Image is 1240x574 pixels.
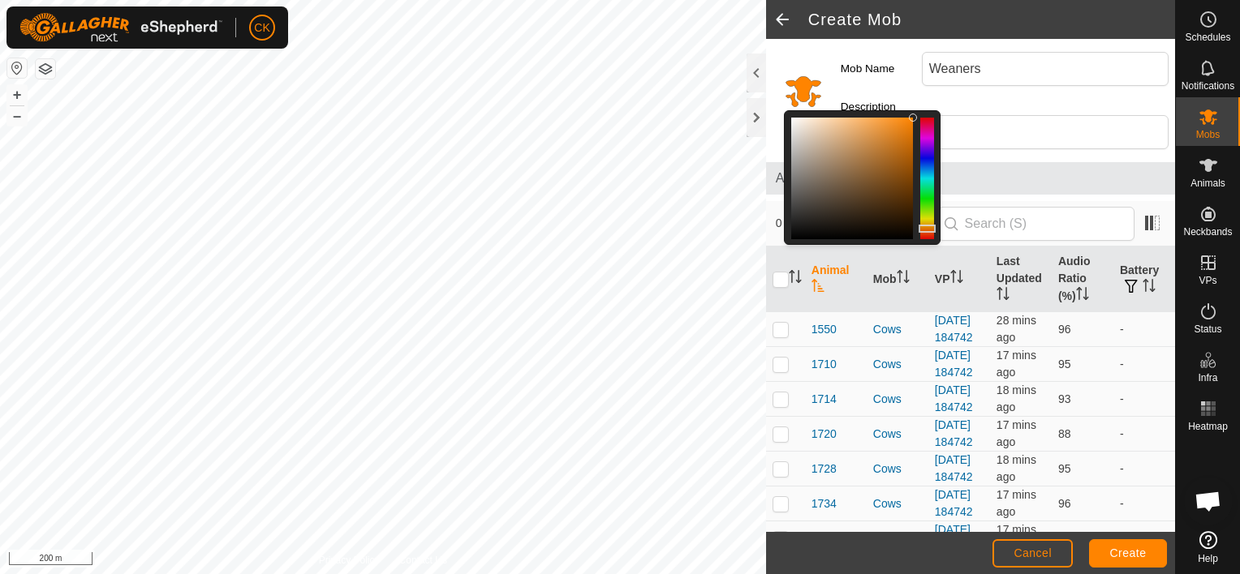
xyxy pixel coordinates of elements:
[997,453,1036,483] span: 18 Sept 2025, 5:23 pm
[867,246,928,312] th: Mob
[873,391,922,408] div: Cows
[997,289,1010,302] p-sorticon: Activate to sort
[873,530,922,547] div: Cows
[950,272,963,285] p-sorticon: Activate to sort
[1113,312,1175,347] td: -
[1113,246,1175,312] th: Battery
[1184,477,1233,525] div: Open chat
[990,246,1052,312] th: Last Updated
[1110,546,1147,559] span: Create
[399,553,447,568] a: Contact Us
[254,19,269,36] span: CK
[1058,532,1071,545] span: 91
[36,59,55,79] button: Map Layers
[1058,323,1071,336] span: 96
[935,383,973,413] a: [DATE] 184742
[812,495,837,512] span: 1734
[812,391,837,408] span: 1714
[1014,546,1052,559] span: Cancel
[1052,246,1113,312] th: Audio Ratio (%)
[1113,452,1175,486] td: -
[997,418,1036,448] span: 18 Sept 2025, 5:25 pm
[1176,525,1240,570] a: Help
[873,426,922,443] div: Cows
[805,246,867,312] th: Animal
[1194,324,1221,334] span: Status
[776,169,1165,188] span: Animals
[1058,427,1071,440] span: 88
[1058,392,1071,405] span: 93
[928,246,990,312] th: VP
[1089,539,1167,568] button: Create
[997,383,1036,413] span: 18 Sept 2025, 5:23 pm
[997,523,1036,553] span: 18 Sept 2025, 5:24 pm
[1058,497,1071,510] span: 96
[997,488,1036,518] span: 18 Sept 2025, 5:24 pm
[935,349,973,379] a: [DATE] 184742
[19,13,222,42] img: Gallagher Logo
[1188,422,1228,431] span: Heatmap
[1183,227,1232,237] span: Neckbands
[7,58,27,78] button: Reset Map
[841,52,922,86] label: Mob Name
[935,488,973,518] a: [DATE] 184742
[319,553,380,568] a: Privacy Policy
[873,356,922,373] div: Cows
[1113,417,1175,452] td: -
[841,99,922,115] label: Description
[1113,347,1175,382] td: -
[812,426,837,443] span: 1720
[1185,32,1230,42] span: Schedules
[812,321,837,338] span: 1550
[1199,276,1216,285] span: VPs
[812,356,837,373] span: 1710
[812,281,825,294] p-sorticon: Activate to sort
[1198,373,1217,383] span: Infra
[812,460,837,478] span: 1728
[812,530,837,547] span: 1748
[935,523,973,553] a: [DATE] 184742
[1143,281,1156,294] p-sorticon: Activate to sort
[873,321,922,338] div: Cows
[873,460,922,478] div: Cows
[997,349,1036,379] span: 18 Sept 2025, 5:24 pm
[1058,462,1071,475] span: 95
[935,418,973,448] a: [DATE] 184742
[938,207,1135,241] input: Search (S)
[1190,178,1225,188] span: Animals
[873,495,922,512] div: Cows
[1196,130,1220,139] span: Mobs
[789,272,802,285] p-sorticon: Activate to sort
[897,272,910,285] p-sorticon: Activate to sort
[1113,486,1175,521] td: -
[935,314,973,344] a: [DATE] 184742
[7,85,27,105] button: +
[1113,382,1175,417] td: -
[776,215,938,232] span: 0 selected of 64
[7,106,27,126] button: –
[992,539,1073,568] button: Cancel
[997,314,1036,344] span: 18 Sept 2025, 5:13 pm
[808,10,1175,29] h2: Create Mob
[1198,554,1218,563] span: Help
[1182,81,1234,91] span: Notifications
[1076,289,1089,302] p-sorticon: Activate to sort
[1058,358,1071,371] span: 95
[935,453,973,483] a: [DATE] 184742
[1113,521,1175,556] td: -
